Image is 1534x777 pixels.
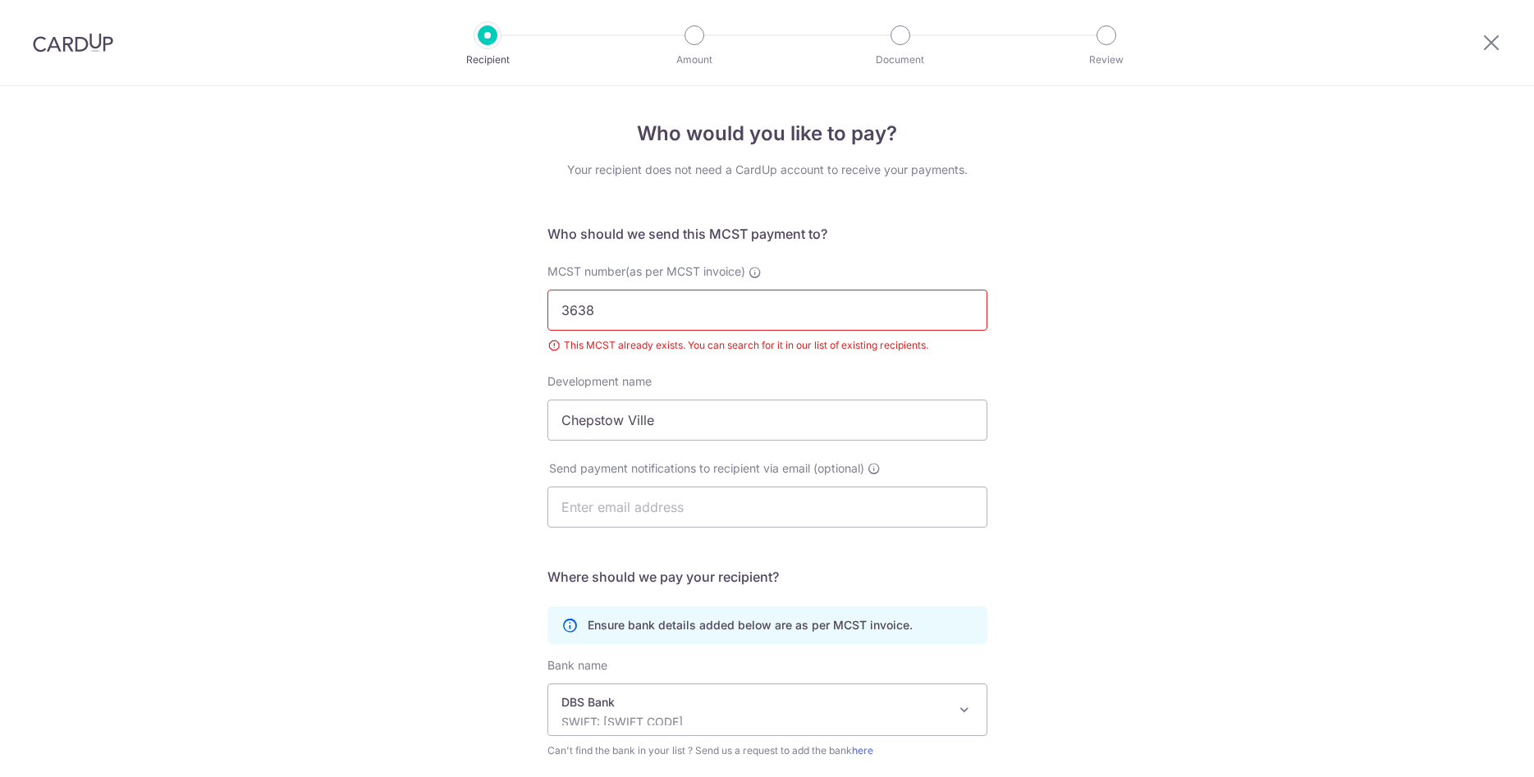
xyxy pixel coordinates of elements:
[33,33,113,53] img: CardUp
[840,52,961,68] p: Document
[547,119,987,149] h4: Who would you like to pay?
[547,337,987,354] div: This MCST already exists. You can search for it in our list of existing recipients.
[561,714,947,730] p: SWIFT: [SWIFT_CODE]
[547,224,987,244] h5: Who should we send this MCST payment to?
[547,567,987,587] h5: Where should we pay your recipient?
[1431,728,1518,769] iframe: Opens a widget where you can find more information
[1046,52,1167,68] p: Review
[852,744,873,756] a: here
[547,162,987,178] div: Your recipient does not need a CardUp account to receive your payments.
[547,683,987,736] span: DBS Bank
[547,373,652,390] label: Development name
[427,52,548,68] p: Recipient
[548,684,987,735] span: DBS Bank
[547,264,745,278] span: MCST number(as per MCST invoice)
[588,617,913,633] p: Ensure bank details added below are as per MCST invoice.
[547,657,607,674] label: Bank name
[634,52,755,68] p: Amount
[561,694,947,711] p: DBS Bank
[549,460,864,477] span: Send payment notifications to recipient via email (optional)
[547,487,987,528] input: Enter email address
[547,290,987,331] input: Example: 0001
[547,743,987,759] span: Can't find the bank in your list ? Send us a request to add the bank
